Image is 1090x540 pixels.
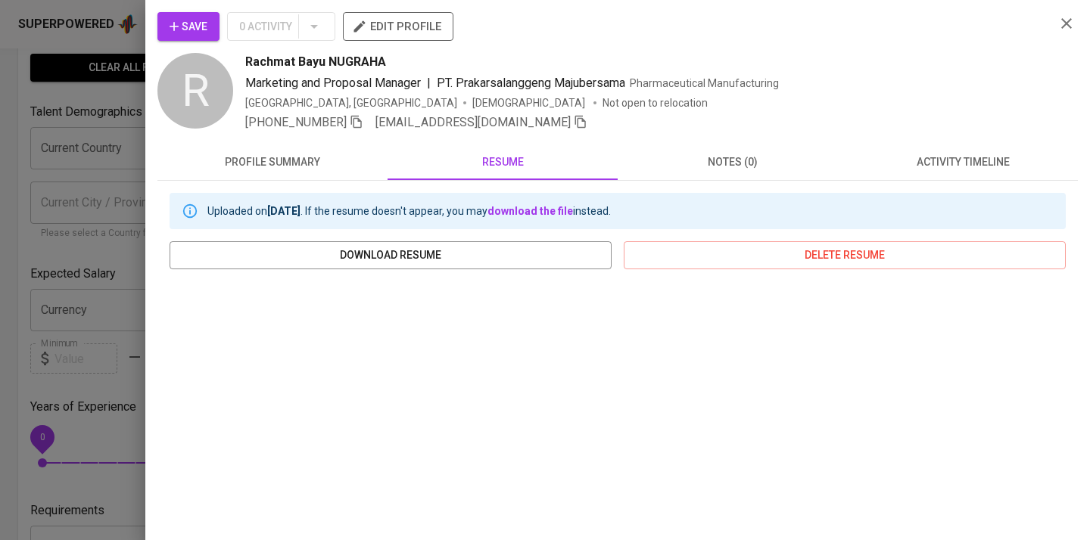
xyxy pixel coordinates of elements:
[603,95,708,110] p: Not open to relocation
[157,12,220,41] button: Save
[245,76,421,90] span: Marketing and Proposal Manager
[627,153,839,172] span: notes (0)
[487,205,573,217] a: download the file
[182,246,599,265] span: download resume
[397,153,609,172] span: resume
[207,197,611,225] div: Uploaded on . If the resume doesn't appear, you may instead.
[375,115,571,129] span: [EMAIL_ADDRESS][DOMAIN_NAME]
[437,76,625,90] span: PT. Prakarsalanggeng Majubersama
[857,153,1069,172] span: activity timeline
[630,77,779,89] span: Pharmaceutical Manufacturing
[170,241,612,269] button: download resume
[245,115,347,129] span: [PHONE_NUMBER]
[355,17,441,36] span: edit profile
[267,205,301,217] b: [DATE]
[624,241,1066,269] button: delete resume
[636,246,1054,265] span: delete resume
[167,153,378,172] span: profile summary
[472,95,587,110] span: [DEMOGRAPHIC_DATA]
[245,53,386,71] span: Rachmat Bayu NUGRAHA
[427,74,431,92] span: |
[343,12,453,41] button: edit profile
[170,17,207,36] span: Save
[245,95,457,110] div: [GEOGRAPHIC_DATA], [GEOGRAPHIC_DATA]
[343,20,453,32] a: edit profile
[157,53,233,129] div: R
